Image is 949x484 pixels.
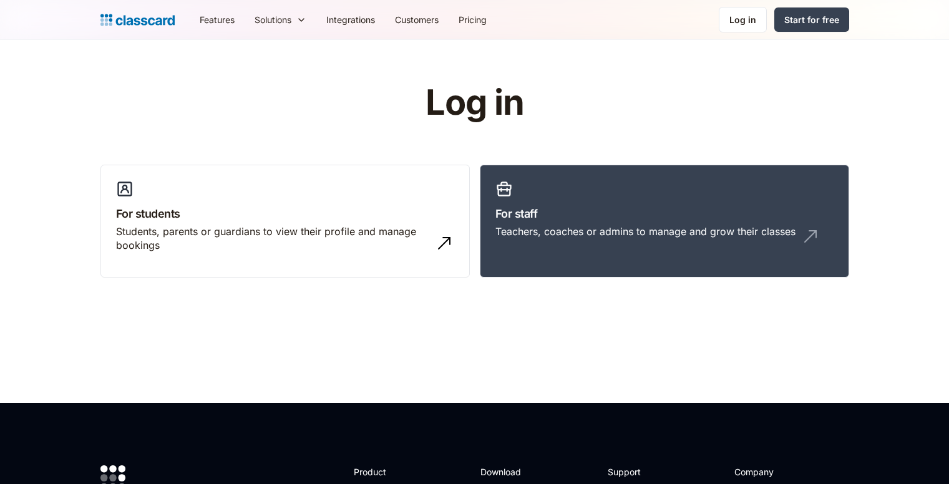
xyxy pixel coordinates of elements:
div: Teachers, coaches or admins to manage and grow their classes [495,225,796,238]
h3: For students [116,205,454,222]
h2: Download [480,465,532,478]
h1: Log in [276,84,673,122]
div: Solutions [255,13,291,26]
a: For studentsStudents, parents or guardians to view their profile and manage bookings [100,165,470,278]
a: Pricing [449,6,497,34]
a: Start for free [774,7,849,32]
a: Log in [719,7,767,32]
h3: For staff [495,205,834,222]
a: Features [190,6,245,34]
a: Logo [100,11,175,29]
h2: Company [734,465,817,478]
a: Customers [385,6,449,34]
div: Students, parents or guardians to view their profile and manage bookings [116,225,429,253]
div: Log in [729,13,756,26]
h2: Product [354,465,421,478]
a: Integrations [316,6,385,34]
h2: Support [608,465,658,478]
div: Start for free [784,13,839,26]
a: For staffTeachers, coaches or admins to manage and grow their classes [480,165,849,278]
div: Solutions [245,6,316,34]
